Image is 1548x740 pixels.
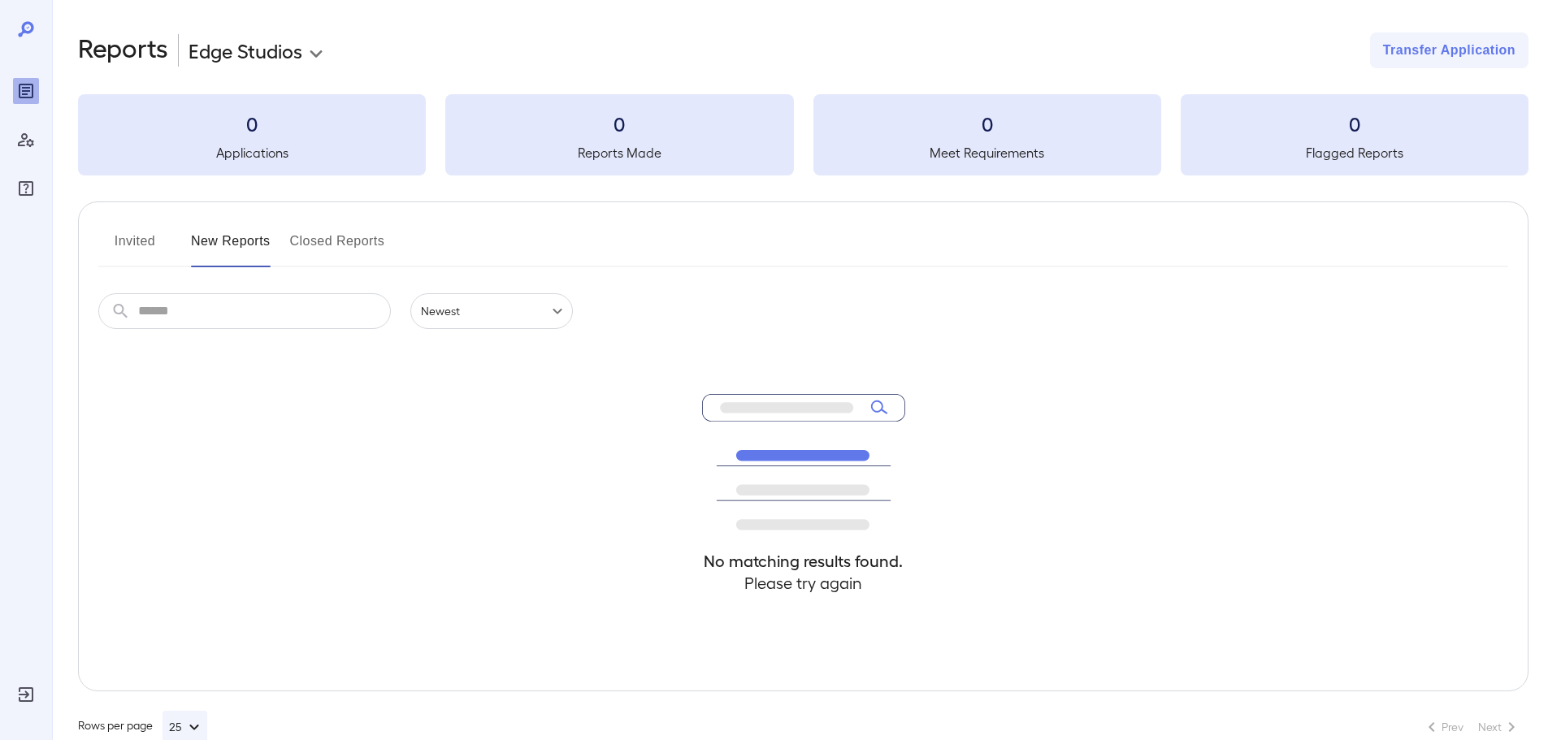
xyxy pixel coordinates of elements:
h3: 0 [1181,110,1528,136]
div: Log Out [13,682,39,708]
h5: Reports Made [445,143,793,162]
div: FAQ [13,175,39,201]
h4: No matching results found. [702,550,905,572]
h3: 0 [445,110,793,136]
h5: Flagged Reports [1181,143,1528,162]
button: New Reports [191,228,271,267]
div: Newest [410,293,573,329]
h5: Meet Requirements [813,143,1161,162]
h5: Applications [78,143,426,162]
button: Closed Reports [290,228,385,267]
nav: pagination navigation [1415,714,1528,740]
button: Transfer Application [1370,32,1528,68]
p: Edge Studios [189,37,302,63]
h3: 0 [78,110,426,136]
div: Reports [13,78,39,104]
h3: 0 [813,110,1161,136]
h2: Reports [78,32,168,68]
div: Manage Users [13,127,39,153]
h4: Please try again [702,572,905,594]
button: Invited [98,228,171,267]
summary: 0Applications0Reports Made0Meet Requirements0Flagged Reports [78,94,1528,175]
